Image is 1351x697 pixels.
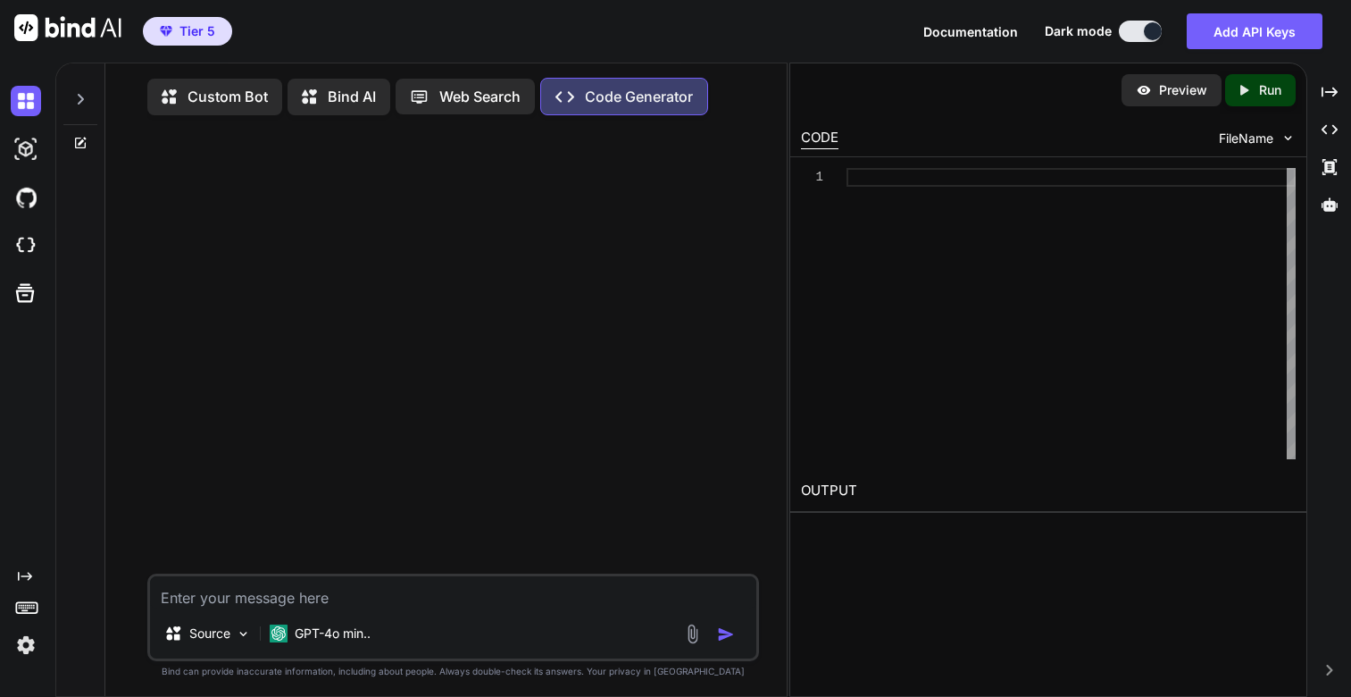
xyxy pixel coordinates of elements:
[682,624,703,644] img: attachment
[439,86,521,107] p: Web Search
[1159,81,1207,99] p: Preview
[1136,82,1152,98] img: preview
[801,168,823,187] div: 1
[11,86,41,116] img: darkChat
[188,86,268,107] p: Custom Bot
[11,134,41,164] img: darkAi-studio
[328,86,376,107] p: Bind AI
[270,625,288,642] img: GPT-4o mini
[585,86,693,107] p: Code Generator
[1259,81,1281,99] p: Run
[923,24,1018,39] span: Documentation
[801,128,838,149] div: CODE
[160,26,172,37] img: premium
[11,182,41,213] img: githubDark
[717,626,735,643] img: icon
[790,470,1306,512] h2: OUTPUT
[11,231,41,261] img: cloudideIcon
[1219,130,1273,147] span: FileName
[143,17,232,46] button: premiumTier 5
[295,625,371,642] p: GPT-4o min..
[147,665,759,678] p: Bind can provide inaccurate information, including about people. Always double-check its answers....
[923,22,1018,41] button: Documentation
[1280,130,1296,146] img: chevron down
[1045,22,1112,40] span: Dark mode
[179,22,215,40] span: Tier 5
[11,630,41,660] img: settings
[236,626,251,642] img: Pick Models
[189,625,230,642] p: Source
[1187,13,1322,49] button: Add API Keys
[14,14,121,41] img: Bind AI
